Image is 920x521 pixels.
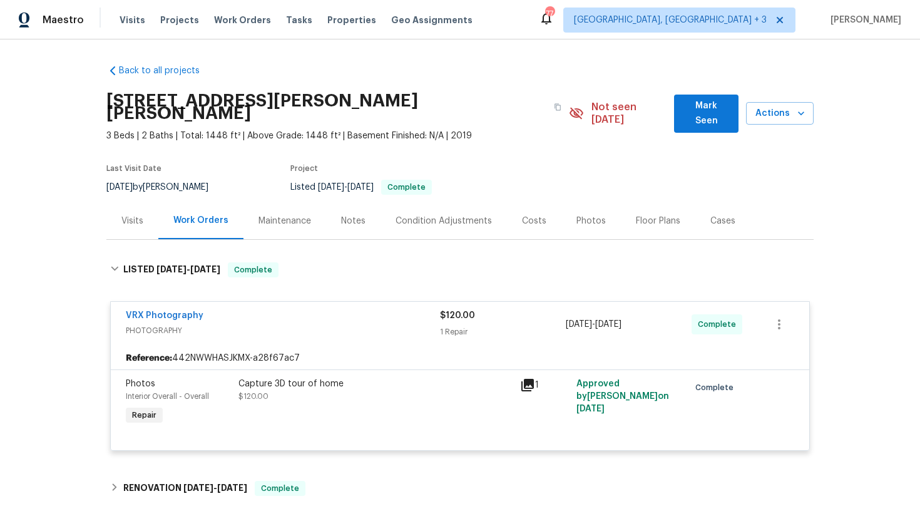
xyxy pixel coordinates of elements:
span: Geo Assignments [391,14,473,26]
div: Costs [522,215,546,227]
span: Complete [698,318,741,331]
span: [DATE] [595,320,621,329]
span: [DATE] [576,405,605,413]
h6: RENOVATION [123,481,247,496]
span: [GEOGRAPHIC_DATA], [GEOGRAPHIC_DATA] + 3 [574,14,767,26]
span: - [318,183,374,192]
span: - [156,265,220,274]
span: - [183,483,247,492]
span: [DATE] [566,320,592,329]
span: [DATE] [190,265,220,274]
span: Maestro [43,14,84,26]
span: [PERSON_NAME] [825,14,901,26]
span: $120.00 [238,393,268,400]
span: Repair [127,409,161,421]
span: Complete [382,183,431,191]
div: Visits [121,215,143,227]
div: Capture 3D tour of home [238,378,513,390]
span: Not seen [DATE] [591,101,667,126]
div: RENOVATION [DATE]-[DATE]Complete [106,473,814,503]
span: Approved by [PERSON_NAME] on [576,379,669,413]
span: Complete [256,482,304,495]
div: Floor Plans [636,215,680,227]
div: 77 [545,8,554,20]
span: PHOTOGRAPHY [126,324,440,337]
div: Maintenance [258,215,311,227]
span: [DATE] [318,183,344,192]
div: by [PERSON_NAME] [106,180,223,195]
b: Reference: [126,352,172,364]
h2: [STREET_ADDRESS][PERSON_NAME][PERSON_NAME] [106,95,546,120]
span: Mark Seen [684,98,728,129]
span: [DATE] [217,483,247,492]
h6: LISTED [123,262,220,277]
div: Notes [341,215,365,227]
a: Back to all projects [106,64,227,77]
div: Condition Adjustments [396,215,492,227]
span: Properties [327,14,376,26]
button: Copy Address [546,96,569,118]
span: Interior Overall - Overall [126,393,209,400]
button: Actions [746,102,814,125]
span: Actions [756,106,804,121]
span: Tasks [286,16,312,24]
span: [DATE] [347,183,374,192]
div: Work Orders [173,214,228,227]
span: - [566,318,621,331]
div: Cases [710,215,735,227]
span: Projects [160,14,199,26]
span: Listed [290,183,432,192]
a: VRX Photography [126,311,203,320]
div: LISTED [DATE]-[DATE]Complete [106,250,814,290]
span: [DATE] [183,483,213,492]
div: Photos [576,215,606,227]
span: Photos [126,379,155,388]
span: [DATE] [156,265,187,274]
button: Mark Seen [674,95,739,133]
span: Complete [695,381,739,394]
span: $120.00 [440,311,475,320]
span: Work Orders [214,14,271,26]
span: Last Visit Date [106,165,161,172]
span: 3 Beds | 2 Baths | Total: 1448 ft² | Above Grade: 1448 ft² | Basement Finished: N/A | 2019 [106,130,569,142]
span: Complete [229,264,277,276]
div: 1 [520,378,569,393]
span: [DATE] [106,183,133,192]
div: 442NWWHASJKMX-a28f67ac7 [111,347,809,369]
span: Visits [120,14,145,26]
div: 1 Repair [440,326,566,338]
span: Project [290,165,318,172]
